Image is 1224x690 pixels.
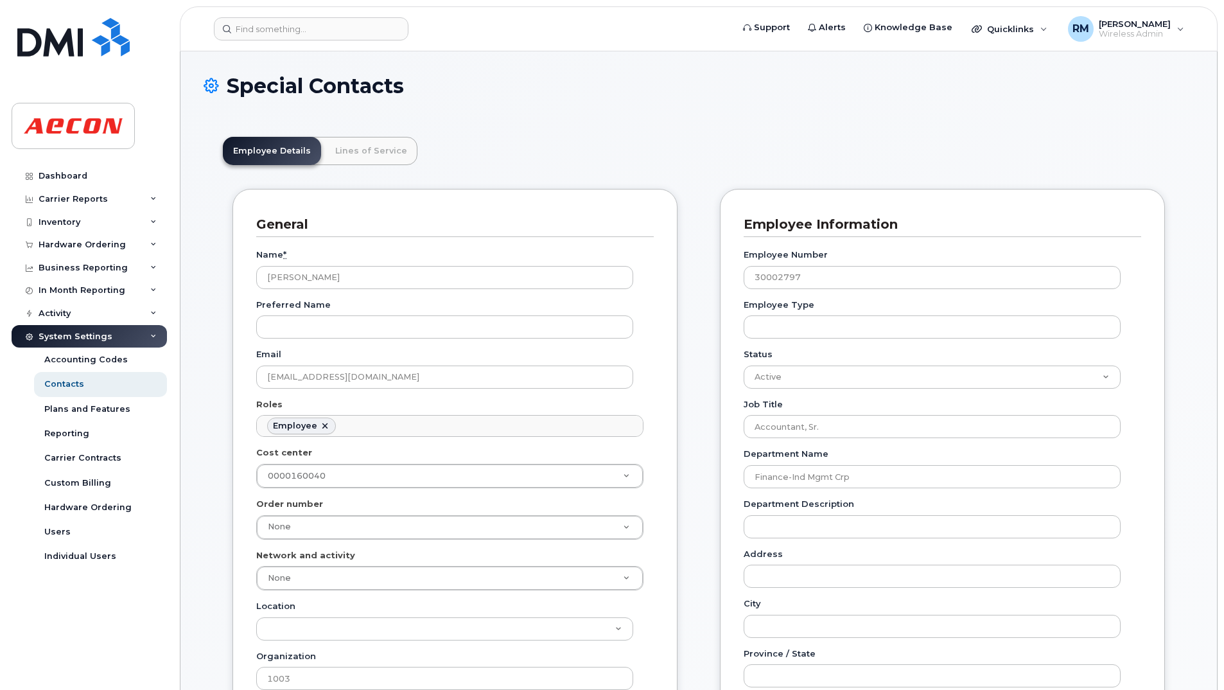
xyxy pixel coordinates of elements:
label: Name [256,249,286,261]
span: None [268,573,291,583]
label: Address [744,548,783,560]
label: Location [256,600,295,612]
label: Department Name [744,448,828,460]
label: Network and activity [256,549,355,562]
a: None [257,567,643,590]
label: Province / State [744,648,816,660]
label: Status [744,348,773,360]
a: Lines of Service [325,137,417,165]
label: Employee Type [744,299,814,311]
h3: Employee Information [744,216,1132,233]
label: Job Title [744,398,783,411]
span: 0000160040 [268,471,326,481]
h1: Special Contacts [204,75,1194,97]
a: 0000160040 [257,464,643,488]
label: Department Description [744,498,854,510]
label: City [744,597,761,610]
label: Roles [256,398,283,411]
label: Order number [256,498,323,510]
label: Preferred Name [256,299,331,311]
label: Email [256,348,281,360]
a: Employee Details [223,137,321,165]
label: Organization [256,650,316,662]
h3: General [256,216,644,233]
abbr: required [283,249,286,260]
span: None [268,522,291,531]
a: None [257,516,643,539]
label: Employee Number [744,249,828,261]
div: Employee [273,421,317,431]
label: Cost center [256,447,312,459]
